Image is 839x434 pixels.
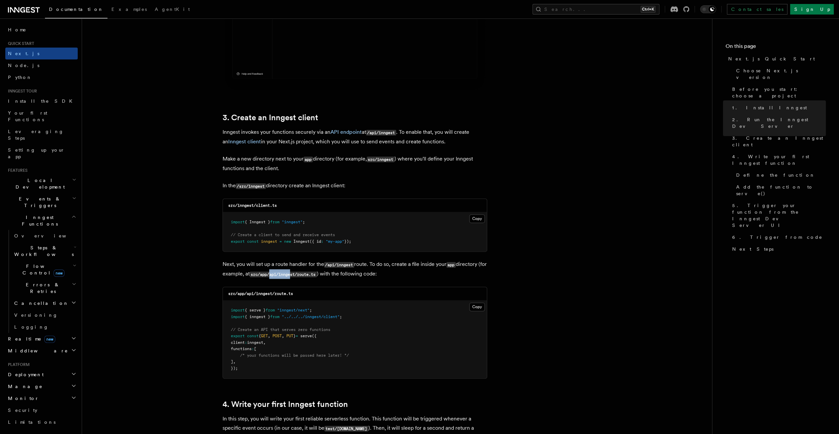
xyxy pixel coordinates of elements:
span: Inngest tour [5,89,37,94]
span: export [231,334,245,338]
span: { serve } [245,308,266,312]
a: 4. Write your first Inngest function [730,151,826,169]
span: import [231,220,245,224]
span: : [245,340,247,345]
a: API endpoint [330,129,362,135]
a: Limitations [5,416,78,428]
a: 2. Run the Inngest Dev Server [730,114,826,132]
span: Examples [111,7,147,12]
span: }); [344,239,351,244]
code: /api/inngest [324,262,354,268]
button: Search...Ctrl+K [532,4,659,15]
p: Next, you will set up a route handler for the route. To do so, create a file inside your director... [223,260,487,279]
a: Documentation [45,2,107,18]
span: Local Development [5,177,72,190]
a: AgentKit [151,2,194,18]
span: 2. Run the Inngest Dev Server [732,116,826,129]
a: Node.js [5,59,78,71]
button: Deployment [5,369,78,380]
span: Security [8,408,37,413]
span: POST [273,334,282,338]
button: Manage [5,380,78,392]
span: Steps & Workflows [12,244,74,258]
span: inngest [261,239,277,244]
span: ({ id [310,239,321,244]
span: Python [8,75,32,80]
span: import [231,308,245,312]
span: Flow Control [12,263,73,276]
code: src/app/api/inngest/route.ts [250,271,317,277]
span: "inngest/next" [277,308,310,312]
span: // Create an API that serves zero functions [231,327,330,332]
button: Copy [469,303,485,311]
span: Versioning [14,312,58,318]
button: Inngest Functions [5,211,78,230]
a: Overview [12,230,78,242]
span: Limitations [8,419,56,425]
a: Security [5,404,78,416]
span: ; [340,314,342,319]
span: GET [261,334,268,338]
span: Manage [5,383,43,390]
span: serve [300,334,312,338]
button: Monitor [5,392,78,404]
a: 3. Create an Inngest client [730,132,826,151]
a: 4. Write your first Inngest function [223,400,348,409]
span: Events & Triggers [5,196,72,209]
span: Realtime [5,336,55,342]
span: Your first Functions [8,110,47,122]
span: = [279,239,282,244]
span: Node.js [8,63,39,68]
button: Realtimenew [5,333,78,345]
span: export [231,239,245,244]
p: Inngest invokes your functions securely via an at . To enable that, you will create an in your Ne... [223,127,487,146]
code: src/inngest/client.ts [228,203,277,208]
span: [ [254,346,256,351]
span: inngest [247,340,263,345]
a: 3. Create an Inngest client [223,113,318,122]
span: Leveraging Steps [8,129,64,141]
span: Choose Next.js version [736,67,826,81]
a: Next Steps [730,243,826,255]
span: import [231,314,245,319]
span: Monitor [5,395,39,402]
span: Platform [5,362,30,367]
span: Install the SDK [8,98,76,104]
span: from [270,314,279,319]
span: from [270,220,279,224]
span: // Create a client to send and receive events [231,233,335,237]
a: Logging [12,321,78,333]
a: 5. Trigger your function from the Inngest Dev Server UI [730,199,826,231]
span: from [266,308,275,312]
span: functions [231,346,252,351]
span: Next.js Quick Start [728,55,815,62]
span: Deployment [5,371,44,378]
span: Logging [14,324,49,330]
p: In the directory create an Inngest client: [223,181,487,191]
a: Home [5,24,78,36]
span: Middleware [5,347,68,354]
button: Flow Controlnew [12,260,78,279]
span: 1. Install Inngest [732,104,807,111]
span: : [252,346,254,351]
button: Copy [469,214,485,223]
code: app [446,262,456,268]
a: Define the function [734,169,826,181]
a: 6. Trigger from code [730,231,826,243]
span: ] [231,359,233,364]
span: const [247,239,259,244]
div: Inngest Functions [5,230,78,333]
a: Setting up your app [5,144,78,163]
code: /api/inngest [366,130,396,135]
span: 5. Trigger your function from the Inngest Dev Server UI [732,202,826,229]
span: 6. Trigger from code [732,234,822,240]
span: /* your functions will be passed here later! */ [240,353,349,358]
span: { inngest } [245,314,270,319]
code: app [304,157,313,162]
span: client [231,340,245,345]
span: new [44,336,55,343]
span: new [54,270,64,277]
h4: On this page [726,42,826,53]
span: , [268,334,270,338]
span: Overview [14,233,82,238]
